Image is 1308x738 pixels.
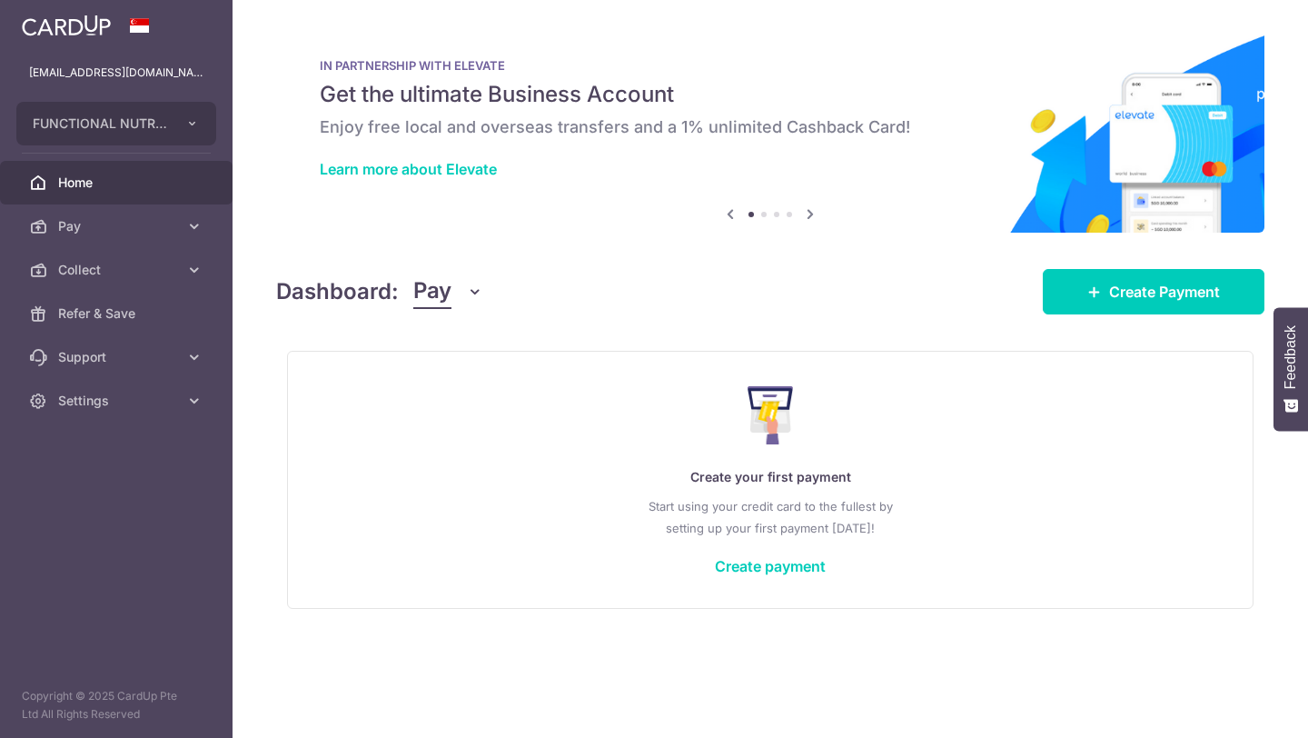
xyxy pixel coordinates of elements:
[320,116,1221,138] h6: Enjoy free local and overseas transfers and a 1% unlimited Cashback Card!
[324,495,1216,539] p: Start using your credit card to the fullest by setting up your first payment [DATE]!
[1283,325,1299,389] span: Feedback
[1109,281,1220,303] span: Create Payment
[748,386,794,444] img: Make Payment
[1043,269,1264,314] a: Create Payment
[320,58,1221,73] p: IN PARTNERSHIP WITH ELEVATE
[320,160,497,178] a: Learn more about Elevate
[715,557,826,575] a: Create payment
[276,275,399,308] h4: Dashboard:
[29,64,203,82] p: [EMAIL_ADDRESS][DOMAIN_NAME]
[22,15,111,36] img: CardUp
[58,392,178,410] span: Settings
[33,115,167,133] span: FUNCTIONAL NUTRITION WELLNESS PTE. LTD.
[413,274,483,309] button: Pay
[58,217,178,235] span: Pay
[1273,307,1308,431] button: Feedback - Show survey
[58,348,178,366] span: Support
[324,466,1216,488] p: Create your first payment
[58,174,178,192] span: Home
[276,29,1264,233] img: Renovation banner
[58,261,178,279] span: Collect
[413,274,451,309] span: Pay
[58,304,178,323] span: Refer & Save
[320,80,1221,109] h5: Get the ultimate Business Account
[16,102,216,145] button: FUNCTIONAL NUTRITION WELLNESS PTE. LTD.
